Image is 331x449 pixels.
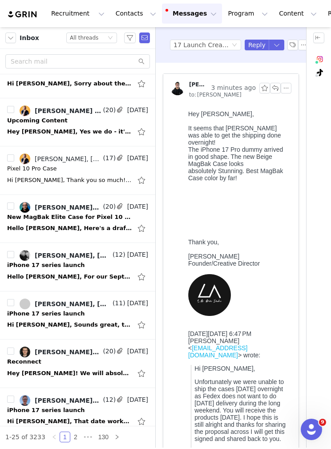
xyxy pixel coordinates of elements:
[316,56,323,63] img: instagram.svg
[211,83,256,93] span: 3 minutes ago
[35,107,101,114] div: [PERSON_NAME] [PERSON_NAME], [PERSON_NAME]
[101,202,116,211] span: (20)
[5,54,150,69] input: Search mail
[35,397,101,404] div: [PERSON_NAME], [PERSON_NAME] Everyday Legends
[7,213,132,222] div: New MagBak Elite Case for Pixel 10 Pro / XL – Let's Collaborate!
[7,406,85,415] div: iPhone 17 series launch
[4,146,103,209] div: [PERSON_NAME]
[10,355,103,362] p: [PERSON_NAME]
[96,432,111,442] a: 130
[20,347,101,357] a: [PERSON_NAME], [PERSON_NAME], [PERSON_NAME]
[112,432,122,442] li: Next Page
[174,40,230,50] div: 17 Launch Creator Email Blast
[7,369,132,378] div: Hey Nadia! We will absolutely make that adjustment. Being that it is a holiday weekend, please ex...
[71,432,81,442] a: 2
[35,155,101,162] div: [PERSON_NAME], [PERSON_NAME]
[7,127,132,136] div: Hey Nadia, Yes we do - it's currently scheduled for the 17th October. Would you be interested in ...
[101,105,116,115] span: (20)
[170,81,207,95] a: [PERSON_NAME]
[4,153,103,160] div: Founder/Creative Director
[101,347,116,356] span: (20)
[52,434,57,440] i: icon: left
[10,342,103,349] p: Kind regards,
[245,40,269,50] button: Reply
[7,357,41,366] div: Reconnect
[20,33,39,43] span: Inbox
[319,419,326,426] span: 9
[139,32,150,43] span: Send Email
[4,18,103,39] div: It seems that [PERSON_NAME] was able to get the shipping done overnight!
[114,434,120,440] i: icon: right
[4,4,103,11] div: Hey [PERSON_NAME],
[7,272,132,281] div: Hello Nadia, For our September collaboration, I'll be creating a distinct video. The two videos a...
[101,395,116,405] span: (12)
[7,320,132,329] div: Hi Nadia, Sounds great, thank you! On Sat, 30 Aug 2025, 02.45 Angie J <angiej@1lss.com> wrote: Hi...
[49,432,60,442] li: Previous Page
[81,432,95,442] span: •••
[274,4,322,24] button: Content
[4,223,103,252] div: [DATE][DATE] 6:47 PM [PERSON_NAME] < > wrote:
[7,417,132,426] div: Hi Nadia, That date works great for my 1-month review video, so I expect great viewership with th...
[20,395,30,406] img: 85e63489-dad3-4b3d-ba87-c502981d4aad.jpg
[7,79,132,88] div: Hi Angie, Sorry about the delayed response - it's been a crazy couple of weeks. My integrated spo...
[20,347,30,357] img: f9f86e15-50e5-4498-aad2-557f4b9f97fb.jpg
[10,271,103,336] p: Unfortunately we were unable to ship the cases [DATE] overnight as Fedex does not want to do [DAT...
[7,176,132,185] div: Hi Pete, Thank you so much! Kind regards, Nadia
[7,10,38,19] img: grin logo
[170,81,185,95] img: 4853f712-3309-444f-8ee0-3927a2b1a5f9--s.jpg
[4,167,46,209] img: AIorK4xrLLdPqGeNdwsYukvBit1dRLKY53tSprdywsgwQwKhqhr9zLnB-5P6d3aE1BQPhYmyKAYBB90
[35,300,111,307] div: [PERSON_NAME], [PERSON_NAME] |flatlay‧lifestyle
[20,299,111,309] a: [PERSON_NAME], [PERSON_NAME] |flatlay‧lifestyle
[301,419,322,440] iframe: Intercom live chat
[7,224,132,233] div: Hello Nadia, Here's a draft for the Pixel 10 Pro XL First Impressions video. There are some littl...
[81,432,95,442] li: Next 3 Pages
[222,4,273,24] button: Program
[70,33,98,43] div: All threads
[162,4,222,24] button: Messages
[7,309,85,318] div: iPhone 17 series launch
[35,204,101,211] div: [PERSON_NAME], [PERSON_NAME]
[46,4,110,24] button: Recruitment
[20,202,30,213] img: 33886514-ba61-4be8-b940-aba382d94281.jpg
[20,395,101,406] a: [PERSON_NAME], [PERSON_NAME] Everyday Legends
[163,74,299,107] div: [PERSON_NAME] 3 minutes agoto:[PERSON_NAME]
[138,58,145,65] i: icon: search
[70,432,81,442] li: 2
[20,154,101,164] a: [PERSON_NAME], [PERSON_NAME]
[20,202,101,213] a: [PERSON_NAME], [PERSON_NAME]
[189,90,242,100] span: [PERSON_NAME]
[35,348,101,356] div: [PERSON_NAME], [PERSON_NAME], [PERSON_NAME]
[108,35,113,41] i: icon: down
[7,164,57,173] div: Pixel 10 Pro Case
[110,4,161,24] button: Contacts
[20,250,111,261] a: [PERSON_NAME], [PERSON_NAME]
[20,105,101,116] a: [PERSON_NAME] [PERSON_NAME], [PERSON_NAME]
[60,432,70,442] a: 1
[101,154,116,163] span: (17)
[20,154,30,164] img: 4288e5ce-334d-4f52-9676-3dc2e829be59.jpg
[95,432,112,442] li: 130
[20,250,30,261] img: 7e78db38-2c08-44ac-9455-6e0409c7d846.jpg
[7,261,85,270] div: iPhone 17 series launch
[4,238,63,252] a: [EMAIL_ADDRESS][DOMAIN_NAME]
[60,432,70,442] li: 1
[10,258,103,265] p: Hi [PERSON_NAME],
[35,252,111,259] div: [PERSON_NAME], [PERSON_NAME]
[189,81,207,88] div: [PERSON_NAME]
[20,105,30,116] img: 4288e5ce-334d-4f52-9676-3dc2e829be59.jpg
[4,132,103,139] div: Thank you,
[7,116,68,125] div: Upcoming Content
[4,39,103,75] div: The iPhone 17 Pro dummy arrived in good shape. The new Beige MagBak Case looks absolutely Stunnin...
[5,432,45,442] li: 1-25 of 3233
